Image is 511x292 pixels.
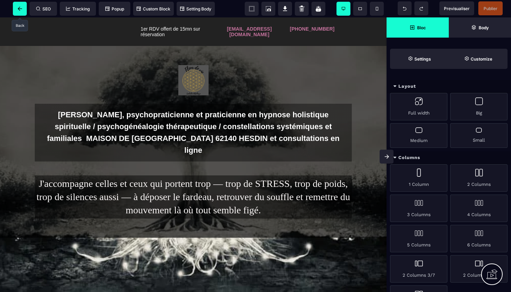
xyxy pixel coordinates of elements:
[387,151,511,164] div: Columns
[178,48,209,78] img: dd7f642e69e5448abcb80c0dd63a6189_fleur-de-vie-or-jaune-mandala-fleur-de-vie-3.pdf-7.png
[105,6,124,11] span: Popup
[221,7,278,22] text: [EMAIL_ADDRESS][DOMAIN_NAME]
[36,6,51,11] span: SEO
[66,6,90,11] span: Tracking
[450,255,508,283] div: 2 Columns 7/3
[390,93,447,120] div: Full width
[439,1,474,15] span: Preview
[414,56,431,62] strong: Settings
[390,123,447,148] div: Medium
[390,195,447,222] div: 3 Columns
[35,158,352,201] text: J'accompagne celles et ceux qui portent trop — trop de STRESS, trop de poids, trop de silences au...
[387,17,449,38] span: Open Blocks
[261,2,275,16] span: Screenshot
[449,17,511,38] span: Open Layer Manager
[444,6,470,11] span: Previsualiser
[137,6,170,11] span: Custom Block
[35,86,352,144] h2: [PERSON_NAME], psychopraticienne et praticienne en hypnose holistique spirituelle / psychogénéalo...
[387,80,511,93] div: Layout
[141,9,211,20] div: 1er RDV offert de 15mn sur réservation
[390,225,447,252] div: 5 Columns
[449,49,508,69] span: Open Style Manager
[450,195,508,222] div: 4 Columns
[390,164,447,192] div: 1 Column
[471,56,492,62] strong: Customize
[484,6,497,11] span: Publier
[390,255,447,283] div: 2 Columns 3/7
[390,49,449,69] span: Settings
[245,2,259,16] span: View components
[417,25,426,30] strong: Bloc
[479,25,489,30] strong: Body
[450,123,508,148] div: Small
[450,164,508,192] div: 2 Columns
[288,7,341,16] text: [PHONE_NUMBER]
[450,93,508,120] div: Big
[450,225,508,252] div: 6 Columns
[180,6,211,11] span: Setting Body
